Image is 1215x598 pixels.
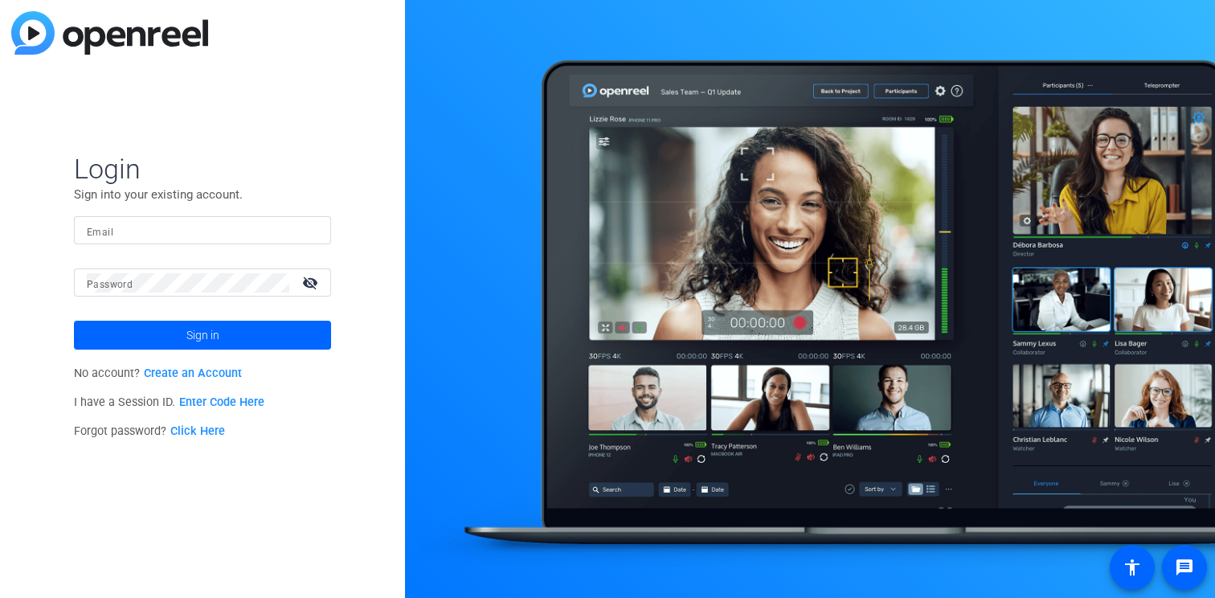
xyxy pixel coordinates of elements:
[11,11,208,55] img: blue-gradient.svg
[170,424,225,438] a: Click Here
[87,221,318,240] input: Enter Email Address
[1175,558,1194,577] mat-icon: message
[74,321,331,350] button: Sign in
[179,395,264,409] a: Enter Code Here
[1123,558,1142,577] mat-icon: accessibility
[87,279,133,290] mat-label: Password
[74,152,331,186] span: Login
[74,395,264,409] span: I have a Session ID.
[87,227,113,238] mat-label: Email
[144,367,242,380] a: Create an Account
[74,367,242,380] span: No account?
[186,315,219,355] span: Sign in
[74,186,331,203] p: Sign into your existing account.
[292,271,331,294] mat-icon: visibility_off
[74,424,225,438] span: Forgot password?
